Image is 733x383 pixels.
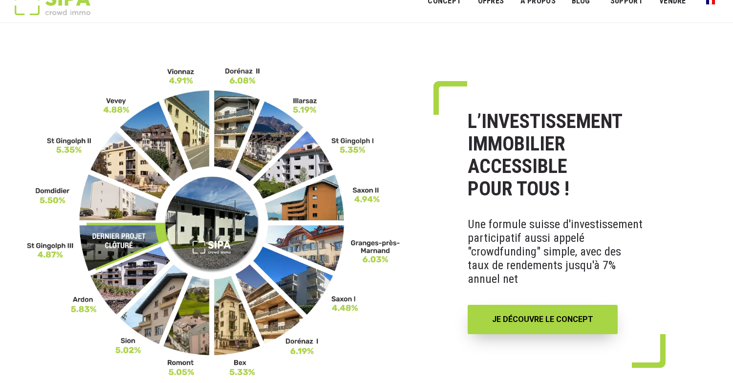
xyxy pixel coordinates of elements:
[468,305,618,334] a: JE DÉCOUVRE LE CONCEPT
[468,110,644,200] h1: L’INVESTISSEMENT IMMOBILIER ACCESSIBLE POUR TOUS !
[684,336,733,383] iframe: Chat Widget
[27,67,401,377] img: FR-_3__11zon
[684,336,733,383] div: Widget de chat
[468,210,644,293] p: Une formule suisse d'investissement participatif aussi appelé "crowdfunding" simple, avec des tau...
